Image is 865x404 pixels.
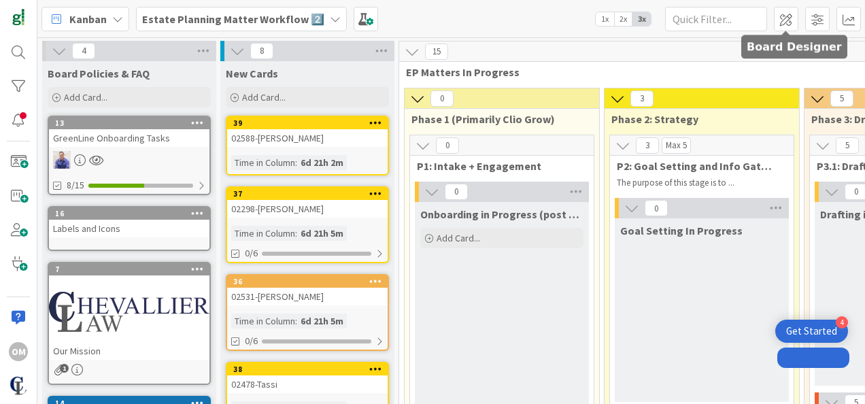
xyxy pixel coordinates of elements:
[64,91,107,103] span: Add Card...
[786,324,837,338] div: Get Started
[645,200,668,216] span: 0
[245,334,258,348] span: 0/6
[425,44,448,60] span: 15
[596,12,614,26] span: 1x
[55,209,209,218] div: 16
[437,232,480,244] span: Add Card...
[49,263,209,275] div: 7
[49,263,209,360] div: 7Our Mission
[49,207,209,237] div: 16Labels and Icons
[747,40,842,53] h5: Board Designer
[227,117,388,129] div: 39
[48,67,150,80] span: Board Policies & FAQ
[49,342,209,360] div: Our Mission
[227,200,388,218] div: 02298-[PERSON_NAME]
[665,7,767,31] input: Quick Filter...
[411,112,582,126] span: Phase 1 (Primarily Clio Grow)
[226,186,389,263] a: 3702298-[PERSON_NAME]Time in Column:6d 21h 5m0/6
[226,116,389,175] a: 3902588-[PERSON_NAME]Time in Column:6d 21h 2m
[227,375,388,393] div: 02478-Tassi
[614,12,632,26] span: 2x
[227,117,388,147] div: 3902588-[PERSON_NAME]
[49,117,209,147] div: 13GreenLine Onboarding Tasks
[227,275,388,288] div: 36
[49,129,209,147] div: GreenLine Onboarding Tasks
[226,274,389,351] a: 3602531-[PERSON_NAME]Time in Column:6d 21h 5m0/6
[417,159,577,173] span: P1: Intake + Engagement
[420,207,583,221] span: Onboarding in Progress (post consult)
[233,277,388,286] div: 36
[233,189,388,199] div: 37
[297,314,347,329] div: 6d 21h 5m
[48,116,211,195] a: 13GreenLine Onboarding TasksJG8/15
[231,314,295,329] div: Time in Column
[49,151,209,169] div: JG
[48,206,211,251] a: 16Labels and Icons
[231,155,295,170] div: Time in Column
[53,151,71,169] img: JG
[227,363,388,393] div: 3802478-Tassi
[836,316,848,329] div: 4
[48,262,211,385] a: 7Our Mission
[245,246,258,260] span: 0/6
[233,118,388,128] div: 39
[142,12,324,26] b: Estate Planning Matter Workflow 2️⃣
[49,207,209,220] div: 16
[295,314,297,329] span: :
[430,90,454,107] span: 0
[436,137,459,154] span: 0
[836,137,859,154] span: 5
[67,178,84,192] span: 8/15
[227,188,388,200] div: 37
[231,226,295,241] div: Time in Column
[60,364,69,373] span: 1
[49,220,209,237] div: Labels and Icons
[55,265,209,274] div: 7
[611,112,782,126] span: Phase 2: Strategy
[295,155,297,170] span: :
[250,43,273,59] span: 8
[830,90,853,107] span: 5
[775,320,848,343] div: Open Get Started checklist, remaining modules: 4
[632,12,651,26] span: 3x
[227,129,388,147] div: 02588-[PERSON_NAME]
[226,67,278,80] span: New Cards
[445,184,468,200] span: 0
[72,43,95,59] span: 4
[620,224,743,237] span: Goal Setting In Progress
[617,178,777,188] p: The purpose of this stage is to ...
[69,11,107,27] span: Kanban
[630,90,654,107] span: 3
[227,188,388,218] div: 3702298-[PERSON_NAME]
[227,363,388,375] div: 38
[9,376,28,395] img: avatar
[227,275,388,305] div: 3602531-[PERSON_NAME]
[242,91,286,103] span: Add Card...
[297,226,347,241] div: 6d 21h 5m
[55,118,209,128] div: 13
[636,137,659,154] span: 3
[227,288,388,305] div: 02531-[PERSON_NAME]
[49,117,209,129] div: 13
[9,342,28,361] div: OM
[297,155,347,170] div: 6d 21h 2m
[666,142,687,149] div: Max 5
[233,365,388,374] div: 38
[9,9,28,28] img: Visit kanbanzone.com
[295,226,297,241] span: :
[617,159,777,173] span: P2: Goal Setting and Info Gathering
